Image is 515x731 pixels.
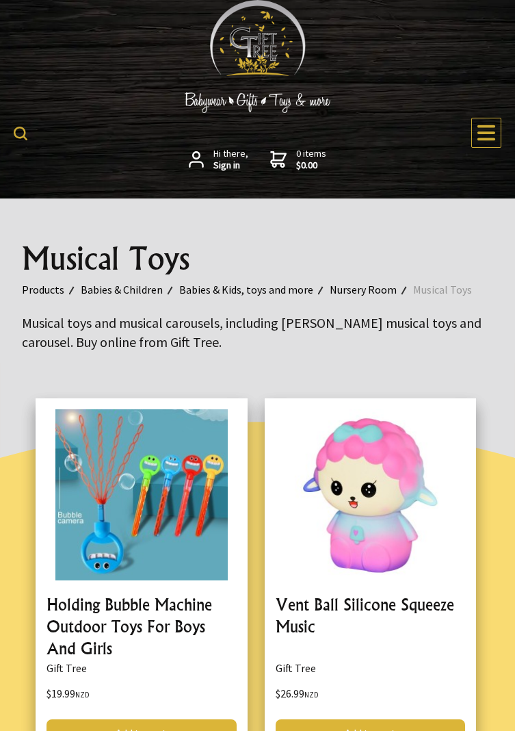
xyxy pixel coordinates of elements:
big: Musical toys and musical carousels, including [PERSON_NAME] musical toys and carousel. Buy online... [22,314,481,350]
a: Nursery Room [330,281,413,298]
a: 0 items$0.00 [270,148,326,172]
a: Products [22,281,81,298]
img: Babywear - Gifts - Toys & more [155,92,360,113]
strong: $0.00 [296,159,326,172]
a: Babies & Kids, toys and more [179,281,330,298]
img: product search [14,127,27,140]
h1: Musical Toys [22,242,493,275]
a: Babies & Children [81,281,179,298]
a: Hi there,Sign in [189,148,248,172]
span: Hi there, [213,148,248,172]
strong: Sign in [213,159,248,172]
a: Musical Toys [413,281,488,298]
span: 0 items [296,147,326,172]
